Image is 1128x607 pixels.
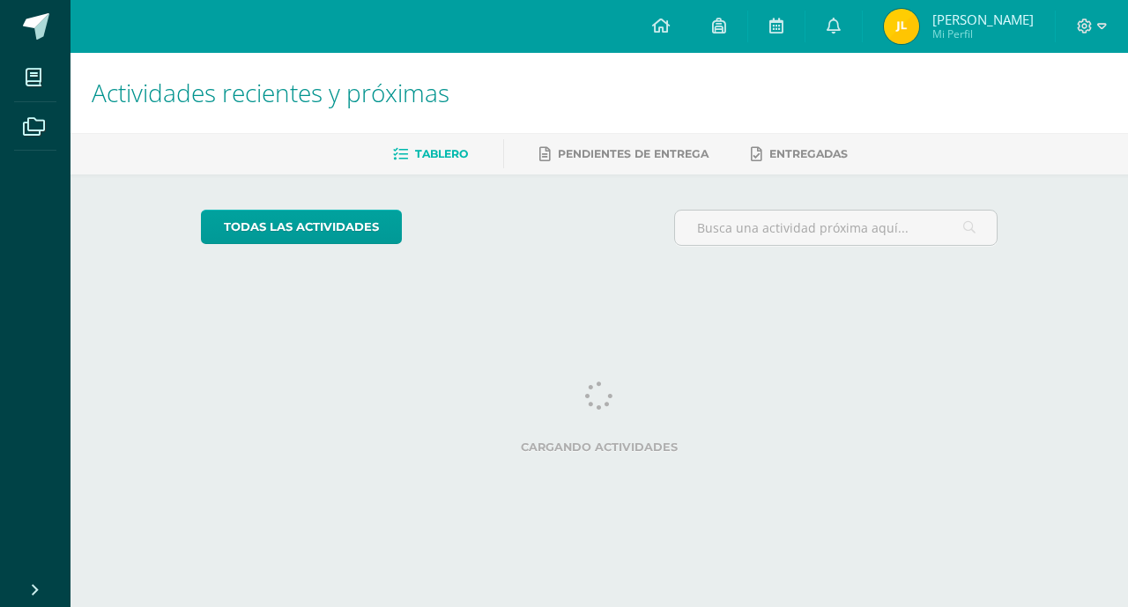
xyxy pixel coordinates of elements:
[675,211,998,245] input: Busca una actividad próxima aquí...
[393,140,468,168] a: Tablero
[415,147,468,160] span: Tablero
[201,440,998,454] label: Cargando actividades
[558,147,709,160] span: Pendientes de entrega
[769,147,848,160] span: Entregadas
[201,210,402,244] a: todas las Actividades
[751,140,848,168] a: Entregadas
[884,9,919,44] img: 166a31289499ebf22c53f4cedb82d3b6.png
[932,26,1034,41] span: Mi Perfil
[92,76,449,109] span: Actividades recientes y próximas
[932,11,1034,28] span: [PERSON_NAME]
[539,140,709,168] a: Pendientes de entrega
